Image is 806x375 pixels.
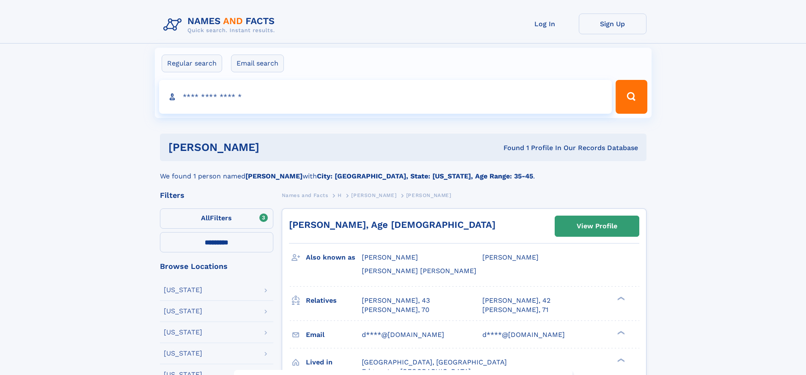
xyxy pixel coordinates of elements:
[164,329,202,336] div: [US_STATE]
[362,305,429,315] a: [PERSON_NAME], 70
[159,80,612,114] input: search input
[245,172,303,180] b: [PERSON_NAME]
[164,308,202,315] div: [US_STATE]
[615,330,625,335] div: ❯
[351,190,396,200] a: [PERSON_NAME]
[201,214,210,222] span: All
[482,305,548,315] a: [PERSON_NAME], 71
[615,296,625,301] div: ❯
[160,14,282,36] img: Logo Names and Facts
[616,80,647,114] button: Search Button
[306,328,362,342] h3: Email
[160,192,273,199] div: Filters
[164,287,202,293] div: [US_STATE]
[362,267,476,275] span: [PERSON_NAME] [PERSON_NAME]
[362,358,507,366] span: [GEOGRAPHIC_DATA], [GEOGRAPHIC_DATA]
[160,161,646,181] div: We found 1 person named with .
[579,14,646,34] a: Sign Up
[160,263,273,270] div: Browse Locations
[615,357,625,363] div: ❯
[289,219,495,230] a: [PERSON_NAME], Age [DEMOGRAPHIC_DATA]
[306,250,362,265] h3: Also known as
[306,293,362,308] h3: Relatives
[381,143,638,153] div: Found 1 Profile In Our Records Database
[406,192,451,198] span: [PERSON_NAME]
[577,216,617,236] div: View Profile
[306,355,362,370] h3: Lived in
[362,253,418,261] span: [PERSON_NAME]
[362,296,430,305] a: [PERSON_NAME], 43
[482,253,539,261] span: [PERSON_NAME]
[482,296,550,305] a: [PERSON_NAME], 42
[351,192,396,198] span: [PERSON_NAME]
[338,190,342,200] a: H
[168,142,382,153] h1: [PERSON_NAME]
[164,350,202,357] div: [US_STATE]
[511,14,579,34] a: Log In
[317,172,533,180] b: City: [GEOGRAPHIC_DATA], State: [US_STATE], Age Range: 35-45
[555,216,639,236] a: View Profile
[231,55,284,72] label: Email search
[282,190,328,200] a: Names and Facts
[160,208,273,229] label: Filters
[162,55,222,72] label: Regular search
[338,192,342,198] span: H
